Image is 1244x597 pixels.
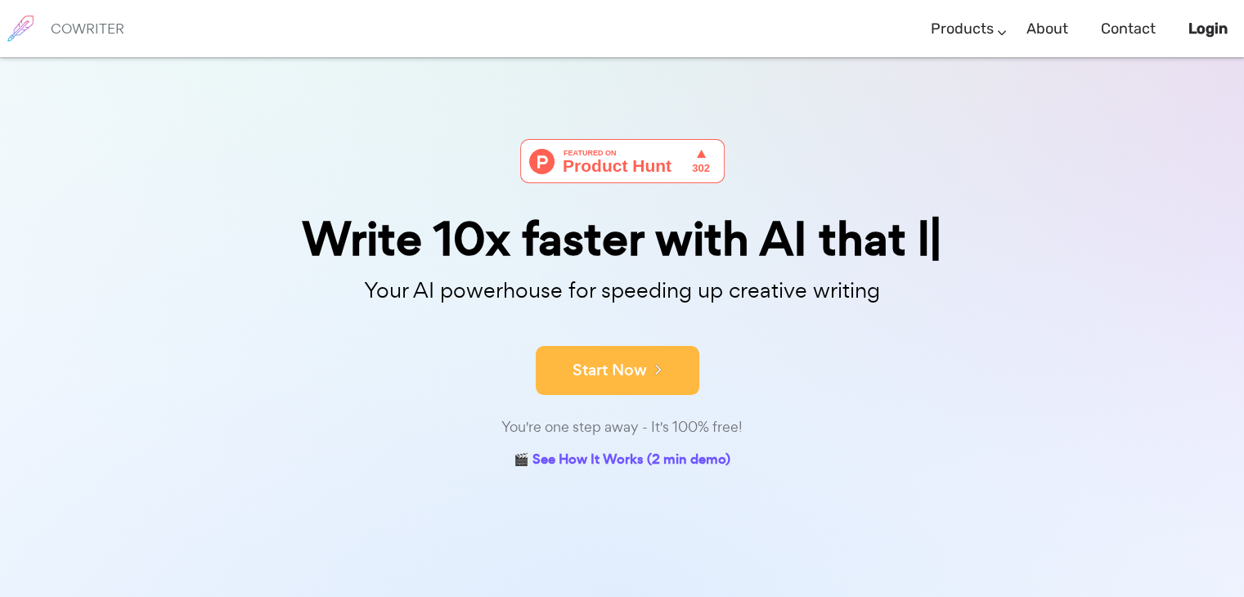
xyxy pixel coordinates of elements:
div: Write 10x faster with AI that l [213,216,1031,263]
img: Cowriter - Your AI buddy for speeding up creative writing | Product Hunt [520,139,725,183]
a: About [1026,5,1068,53]
p: Your AI powerhouse for speeding up creative writing [213,273,1031,308]
div: You're one step away - It's 100% free! [213,415,1031,439]
a: Contact [1101,5,1156,53]
h6: COWRITER [51,21,124,36]
a: 🎬 See How It Works (2 min demo) [514,448,730,474]
a: Login [1188,5,1228,53]
a: Products [931,5,994,53]
b: Login [1188,20,1228,38]
button: Start Now [536,346,699,395]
